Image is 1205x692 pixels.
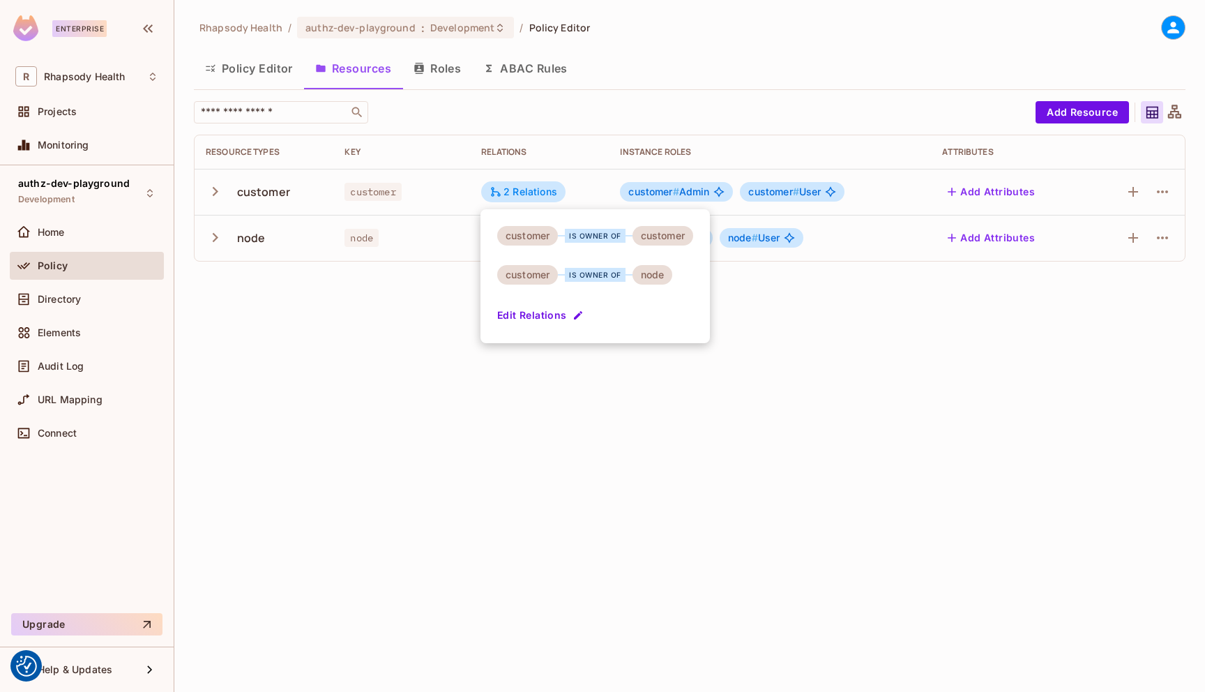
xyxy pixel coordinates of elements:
[497,226,558,246] div: customer
[16,656,37,677] button: Consent Preferences
[497,265,558,285] div: customer
[565,268,626,282] div: is owner of
[632,226,693,246] div: customer
[632,265,673,285] div: node
[16,656,37,677] img: Revisit consent button
[497,304,586,326] button: Edit Relations
[565,229,626,243] div: is owner of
